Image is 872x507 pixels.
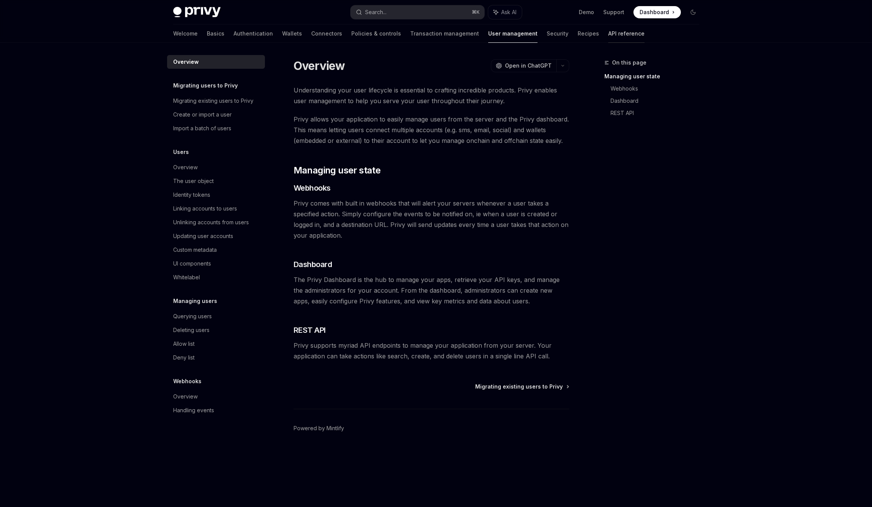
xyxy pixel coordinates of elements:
[173,204,237,213] div: Linking accounts to users
[173,326,209,335] div: Deleting users
[173,339,195,348] div: Allow list
[173,296,217,306] h5: Managing users
[608,24,645,43] a: API reference
[167,121,265,135] a: Import a batch of users
[173,163,198,172] div: Overview
[173,7,221,18] img: dark logo
[173,259,211,268] div: UI components
[687,6,699,18] button: Toggle dark mode
[167,323,265,337] a: Deleting users
[640,8,669,16] span: Dashboard
[167,55,265,69] a: Overview
[294,164,381,177] span: Managing user state
[173,110,232,119] div: Create or import a user
[234,24,273,43] a: Authentication
[294,274,569,306] span: The Privy Dashboard is the hub to manage your apps, retrieve your API keys, and manage the admini...
[167,94,265,108] a: Migrating existing users to Privy
[173,245,217,254] div: Custom metadata
[167,337,265,351] a: Allow list
[611,107,705,119] a: REST API
[294,114,569,146] span: Privy allows your application to easily manage users from the server and the Privy dashboard. Thi...
[351,24,401,43] a: Policies & controls
[173,377,201,386] h5: Webhooks
[294,183,331,193] span: Webhooks
[167,215,265,229] a: Unlinking accounts from users
[294,340,569,361] span: Privy supports myriad API endpoints to manage your application from your server. Your application...
[167,160,265,174] a: Overview
[173,232,233,241] div: Updating user accounts
[167,403,265,417] a: Handling events
[167,174,265,188] a: The user object
[173,406,214,415] div: Handling events
[604,70,705,83] a: Managing user state
[173,177,214,186] div: The user object
[475,383,568,390] a: Migrating existing users to Privy
[612,58,646,67] span: On this page
[167,229,265,243] a: Updating user accounts
[173,190,210,199] div: Identity tokens
[611,95,705,107] a: Dashboard
[173,218,249,227] div: Unlinking accounts from users
[365,8,386,17] div: Search...
[167,309,265,323] a: Querying users
[491,59,556,72] button: Open in ChatGPT
[282,24,302,43] a: Wallets
[547,24,568,43] a: Security
[167,271,265,284] a: Whitelabel
[488,24,537,43] a: User management
[207,24,224,43] a: Basics
[501,8,516,16] span: Ask AI
[294,85,569,106] span: Understanding your user lifecycle is essential to crafting incredible products. Privy enables use...
[294,198,569,241] span: Privy comes with built in webhooks that will alert your servers whenever a user takes a specified...
[472,9,480,15] span: ⌘ K
[294,59,345,73] h1: Overview
[294,424,344,432] a: Powered by Mintlify
[167,243,265,257] a: Custom metadata
[173,353,195,362] div: Deny list
[167,188,265,202] a: Identity tokens
[173,24,198,43] a: Welcome
[167,108,265,121] a: Create or import a user
[294,259,332,270] span: Dashboard
[167,390,265,403] a: Overview
[167,257,265,271] a: UI components
[173,81,238,90] h5: Migrating users to Privy
[173,57,199,66] div: Overview
[173,124,231,133] div: Import a batch of users
[633,6,681,18] a: Dashboard
[410,24,479,43] a: Transaction management
[603,8,624,16] a: Support
[311,24,342,43] a: Connectors
[173,312,212,321] div: Querying users
[579,8,594,16] a: Demo
[173,273,200,282] div: Whitelabel
[167,351,265,364] a: Deny list
[173,392,198,401] div: Overview
[173,96,253,105] div: Migrating existing users to Privy
[488,5,522,19] button: Ask AI
[294,325,326,335] span: REST API
[611,83,705,95] a: Webhooks
[505,62,552,70] span: Open in ChatGPT
[351,5,484,19] button: Search...⌘K
[167,202,265,215] a: Linking accounts to users
[578,24,599,43] a: Recipes
[475,383,563,390] span: Migrating existing users to Privy
[173,147,189,157] h5: Users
